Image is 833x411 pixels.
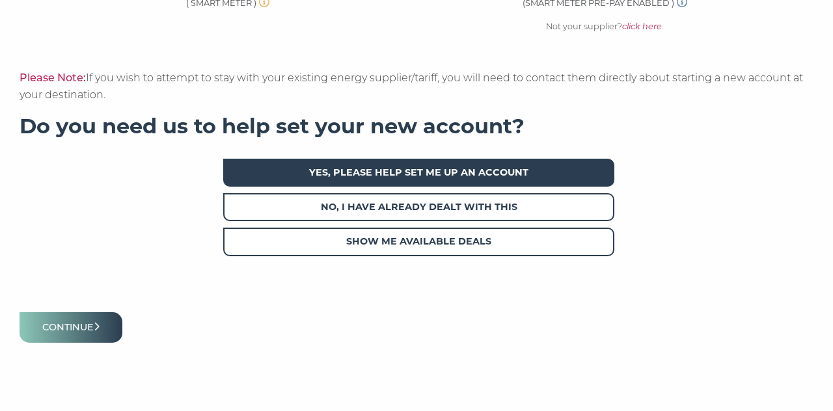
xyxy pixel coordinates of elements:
p: Not your supplier? . [546,20,664,34]
h4: Do you need us to help set your new account? [20,113,813,139]
span: No, I have already dealt with this [223,193,614,221]
button: Continue [20,312,122,343]
p: If you wish to attempt to stay with your existing energy supplier/tariff, you will need to contac... [20,70,813,103]
a: click here [622,21,662,31]
span: Yes, please help set me up an account [223,159,614,187]
span: Please Note: [20,72,86,84]
span: Show me available deals [223,228,614,256]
